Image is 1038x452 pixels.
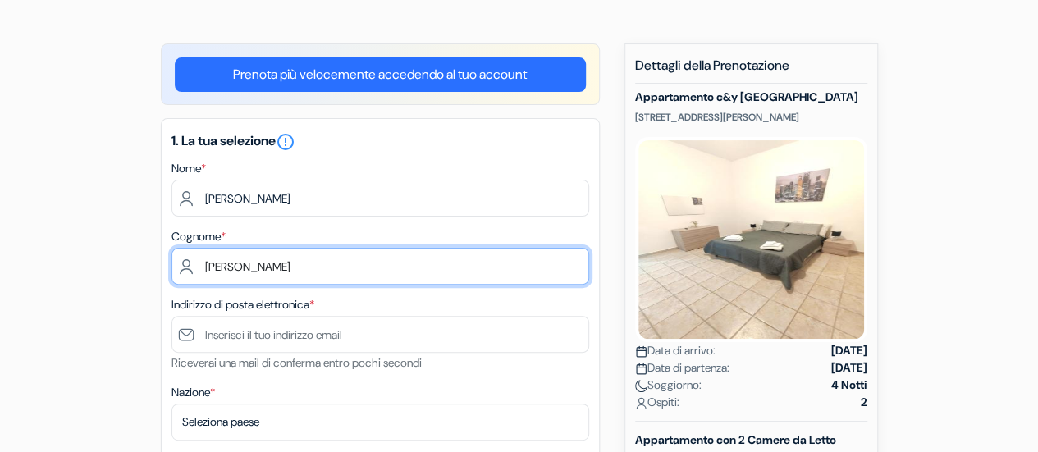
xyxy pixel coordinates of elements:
[635,363,647,375] img: calendar.svg
[171,160,206,177] label: Nome
[831,342,867,359] strong: [DATE]
[635,394,679,411] span: Ospiti:
[635,377,702,394] span: Soggiorno:
[171,384,215,401] label: Nazione
[831,359,867,377] strong: [DATE]
[861,394,867,411] strong: 2
[171,132,589,152] h5: 1. La tua selezione
[171,316,589,353] input: Inserisci il tuo indirizzo email
[276,132,295,152] i: error_outline
[635,432,836,447] b: Appartamento con 2 Camere da Letto
[171,296,314,313] label: Indirizzo di posta elettronica
[171,180,589,217] input: Inserisci il nome
[635,345,647,358] img: calendar.svg
[175,57,586,92] a: Prenota più velocemente accedendo al tuo account
[635,380,647,392] img: moon.svg
[635,57,867,84] h5: Dettagli della Prenotazione
[171,355,422,370] small: Riceverai una mail di conferma entro pochi secondi
[635,111,867,124] p: [STREET_ADDRESS][PERSON_NAME]
[831,377,867,394] strong: 4 Notti
[635,359,729,377] span: Data di partenza:
[635,90,867,104] h5: Appartamento c&y [GEOGRAPHIC_DATA]
[276,132,295,149] a: error_outline
[171,228,226,245] label: Cognome
[171,248,589,285] input: Inserisci il cognome
[635,397,647,409] img: user_icon.svg
[635,342,716,359] span: Data di arrivo:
